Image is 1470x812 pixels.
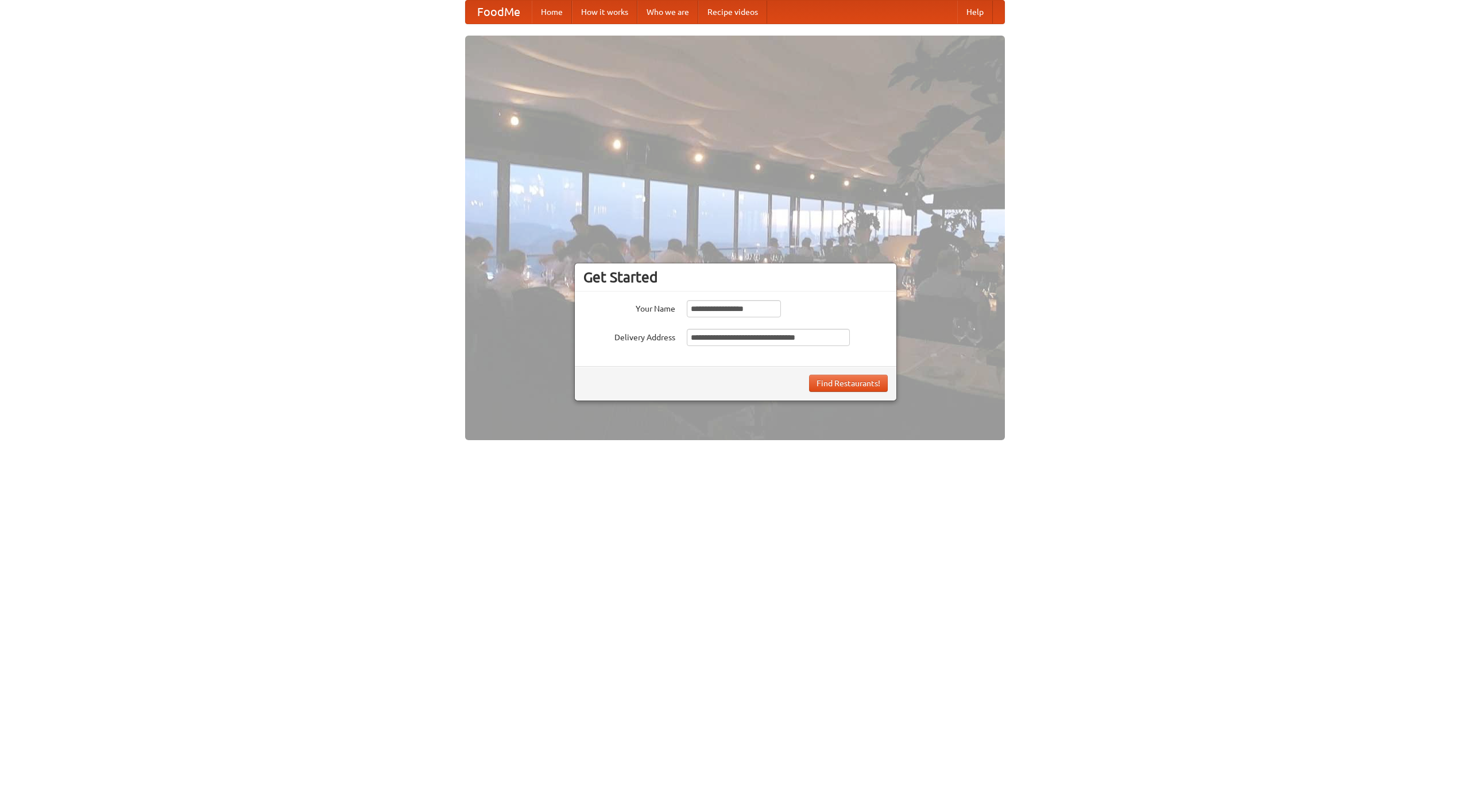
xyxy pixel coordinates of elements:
a: Help [957,1,993,24]
a: Who we are [637,1,698,24]
h3: Get Started [583,269,888,286]
label: Your Name [583,300,675,314]
a: How it works [572,1,637,24]
a: FoodMe [466,1,532,24]
a: Recipe videos [698,1,767,24]
a: Home [532,1,572,24]
label: Delivery Address [583,329,675,343]
button: Find Restaurants! [809,375,888,392]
